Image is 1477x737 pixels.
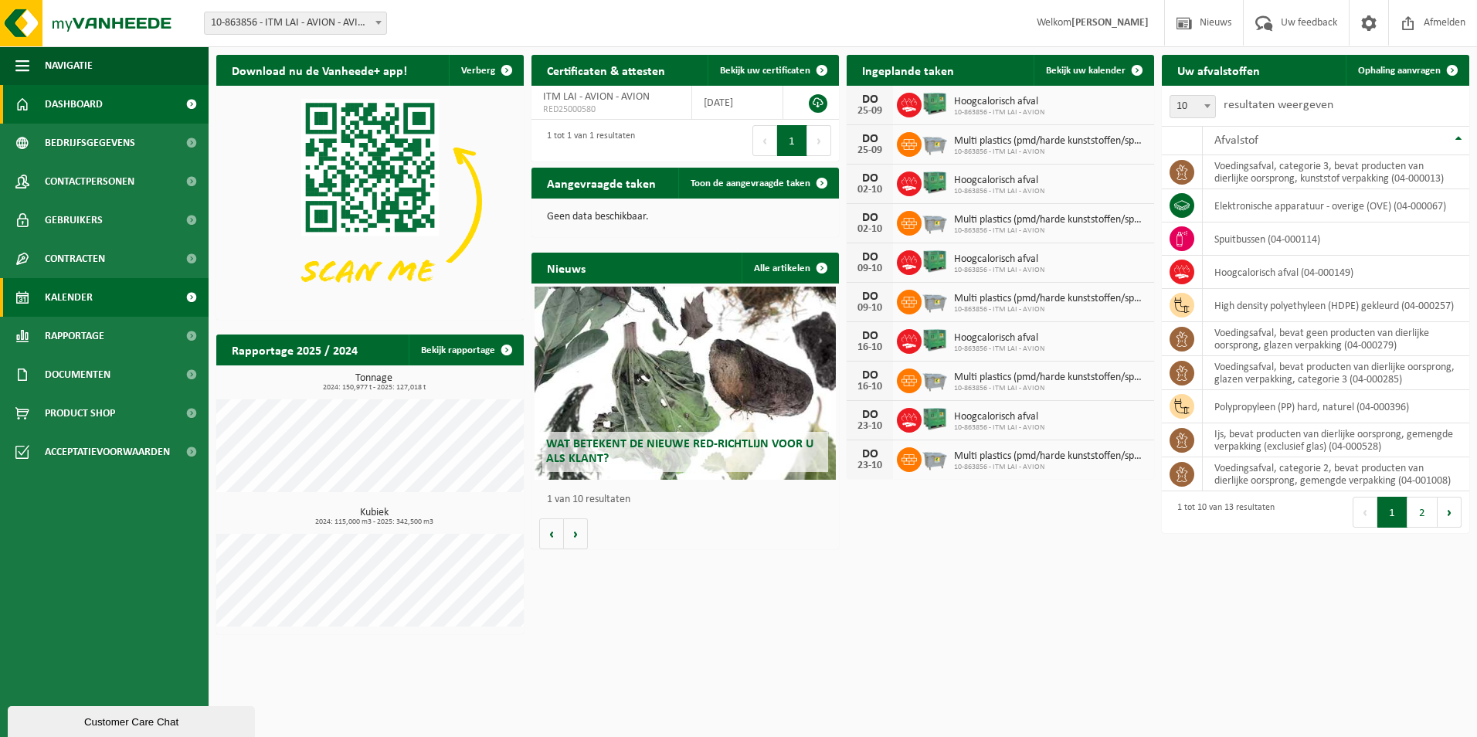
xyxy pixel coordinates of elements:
[45,201,103,239] span: Gebruikers
[224,518,524,526] span: 2024: 115,000 m3 - 2025: 342,500 m3
[854,382,885,392] div: 16-10
[954,148,1146,157] span: 10-863856 - ITM LAI - AVION
[922,406,948,432] img: PB-HB-1400-HPE-GN-01
[1358,66,1441,76] span: Ophaling aanvragen
[854,409,885,421] div: DO
[224,373,524,392] h3: Tonnage
[1170,95,1216,118] span: 10
[8,703,258,737] iframe: chat widget
[954,372,1146,384] span: Multi plastics (pmd/harde kunststoffen/spanbanden/eps/folie naturel/folie gemeng...
[854,421,885,432] div: 23-10
[954,463,1146,472] span: 10-863856 - ITM LAI - AVION
[1203,289,1469,322] td: high density polyethyleen (HDPE) gekleurd (04-000257)
[1203,457,1469,491] td: voedingsafval, categorie 2, bevat producten van dierlijke oorsprong, gemengde verpakking (04-001008)
[543,91,650,103] span: ITM LAI - AVION - AVION
[720,66,810,76] span: Bekijk uw certificaten
[546,438,813,465] span: Wat betekent de nieuwe RED-richtlijn voor u als klant?
[691,178,810,188] span: Toon de aangevraagde taken
[531,253,601,283] h2: Nieuws
[854,303,885,314] div: 09-10
[1353,497,1377,528] button: Previous
[547,494,831,505] p: 1 van 10 resultaten
[1438,497,1462,528] button: Next
[449,55,522,86] button: Verberg
[535,287,836,480] a: Wat betekent de nieuwe RED-richtlijn voor u als klant?
[854,212,885,224] div: DO
[708,55,837,86] a: Bekijk uw certificaten
[954,450,1146,463] span: Multi plastics (pmd/harde kunststoffen/spanbanden/eps/folie naturel/folie gemeng...
[1034,55,1153,86] a: Bekijk uw kalender
[954,253,1044,266] span: Hoogcalorisch afval
[692,86,783,120] td: [DATE]
[205,12,386,34] span: 10-863856 - ITM LAI - AVION - AVION
[1203,423,1469,457] td: ijs, bevat producten van dierlijke oorsprong, gemengde verpakking (exclusief glas) (04-000528)
[922,366,948,392] img: WB-2500-GAL-GY-01
[854,290,885,303] div: DO
[854,330,885,342] div: DO
[45,162,134,201] span: Contactpersonen
[752,125,777,156] button: Previous
[204,12,387,35] span: 10-863856 - ITM LAI - AVION - AVION
[742,253,837,284] a: Alle artikelen
[954,226,1146,236] span: 10-863856 - ITM LAI - AVION
[1162,55,1275,85] h2: Uw afvalstoffen
[954,187,1044,196] span: 10-863856 - ITM LAI - AVION
[1046,66,1126,76] span: Bekijk uw kalender
[777,125,807,156] button: 1
[461,66,495,76] span: Verberg
[854,93,885,106] div: DO
[45,46,93,85] span: Navigatie
[409,335,522,365] a: Bekijk rapportage
[854,460,885,471] div: 23-10
[1203,222,1469,256] td: spuitbussen (04-000114)
[854,342,885,353] div: 16-10
[922,287,948,314] img: WB-2500-GAL-GY-01
[854,369,885,382] div: DO
[1346,55,1468,86] a: Ophaling aanvragen
[807,125,831,156] button: Next
[1377,497,1407,528] button: 1
[1203,322,1469,356] td: voedingsafval, bevat geen producten van dierlijke oorsprong, glazen verpakking (04-000279)
[45,85,103,124] span: Dashboard
[45,124,135,162] span: Bedrijfsgegevens
[1224,99,1333,111] label: resultaten weergeven
[45,394,115,433] span: Product Shop
[45,317,104,355] span: Rapportage
[854,448,885,460] div: DO
[531,168,671,198] h2: Aangevraagde taken
[854,172,885,185] div: DO
[1203,256,1469,289] td: hoogcalorisch afval (04-000149)
[954,96,1044,108] span: Hoogcalorisch afval
[1203,356,1469,390] td: voedingsafval, bevat producten van dierlijke oorsprong, glazen verpakking, categorie 3 (04-000285)
[543,104,680,116] span: RED25000580
[45,355,110,394] span: Documenten
[922,130,948,156] img: WB-2500-GAL-GY-01
[1203,189,1469,222] td: elektronische apparatuur - overige (OVE) (04-000067)
[45,278,93,317] span: Kalender
[922,248,948,274] img: PB-HB-1400-HPE-GN-01
[954,214,1146,226] span: Multi plastics (pmd/harde kunststoffen/spanbanden/eps/folie naturel/folie gemeng...
[922,445,948,471] img: WB-2500-GAL-GY-01
[922,209,948,235] img: WB-2500-GAL-GY-01
[854,224,885,235] div: 02-10
[854,106,885,117] div: 25-09
[1170,495,1275,529] div: 1 tot 10 van 13 resultaten
[954,411,1044,423] span: Hoogcalorisch afval
[1214,134,1258,147] span: Afvalstof
[922,327,948,353] img: PB-HB-1400-HPE-GN-01
[954,345,1044,354] span: 10-863856 - ITM LAI - AVION
[1203,155,1469,189] td: voedingsafval, categorie 3, bevat producten van dierlijke oorsprong, kunststof verpakking (04-000...
[854,185,885,195] div: 02-10
[922,90,948,117] img: PB-HB-1400-HPE-GN-01
[854,263,885,274] div: 09-10
[564,518,588,549] button: Volgende
[1170,96,1215,117] span: 10
[216,55,423,85] h2: Download nu de Vanheede+ app!
[531,55,681,85] h2: Certificaten & attesten
[539,124,635,158] div: 1 tot 1 van 1 resultaten
[854,251,885,263] div: DO
[1071,17,1149,29] strong: [PERSON_NAME]
[954,332,1044,345] span: Hoogcalorisch afval
[954,108,1044,117] span: 10-863856 - ITM LAI - AVION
